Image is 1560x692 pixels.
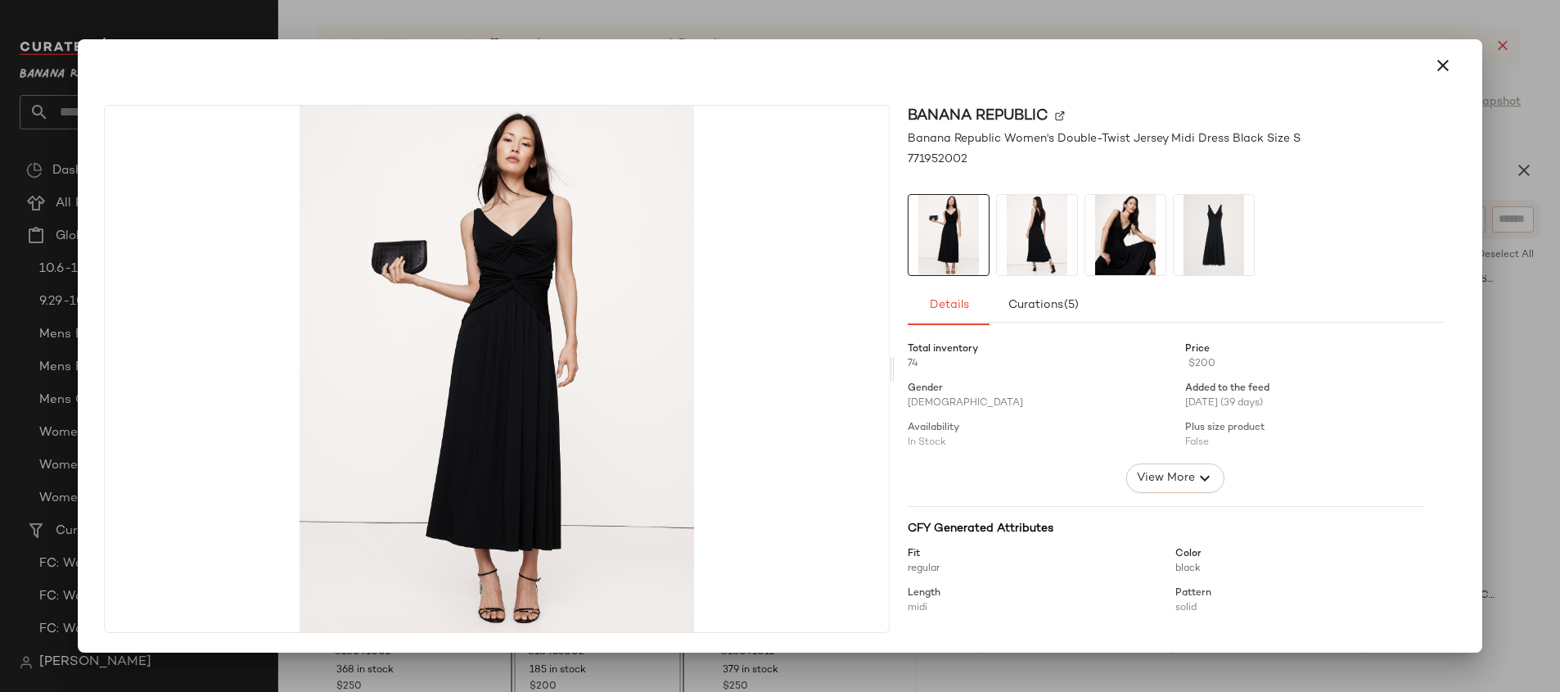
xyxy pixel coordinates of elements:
img: cn59878216.jpg [105,106,889,632]
button: View More [1126,464,1224,493]
span: Details [928,299,968,312]
div: CFY Generated Attributes [908,520,1423,537]
span: Banana Republic [908,105,1048,127]
span: 771952002 [908,151,967,168]
img: cn57972611.jpg [1174,195,1254,275]
span: Banana Republic Women's Double-Twist Jersey Midi Dress Black Size S [908,130,1301,147]
span: (5) [1062,299,1078,312]
img: cn59878254.jpg [997,195,1077,275]
span: View More [1136,468,1195,488]
span: Curations [1007,299,1079,312]
img: cn59311814.jpg [1085,195,1165,275]
img: cn59878216.jpg [908,195,989,275]
img: svg%3e [1055,111,1065,121]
